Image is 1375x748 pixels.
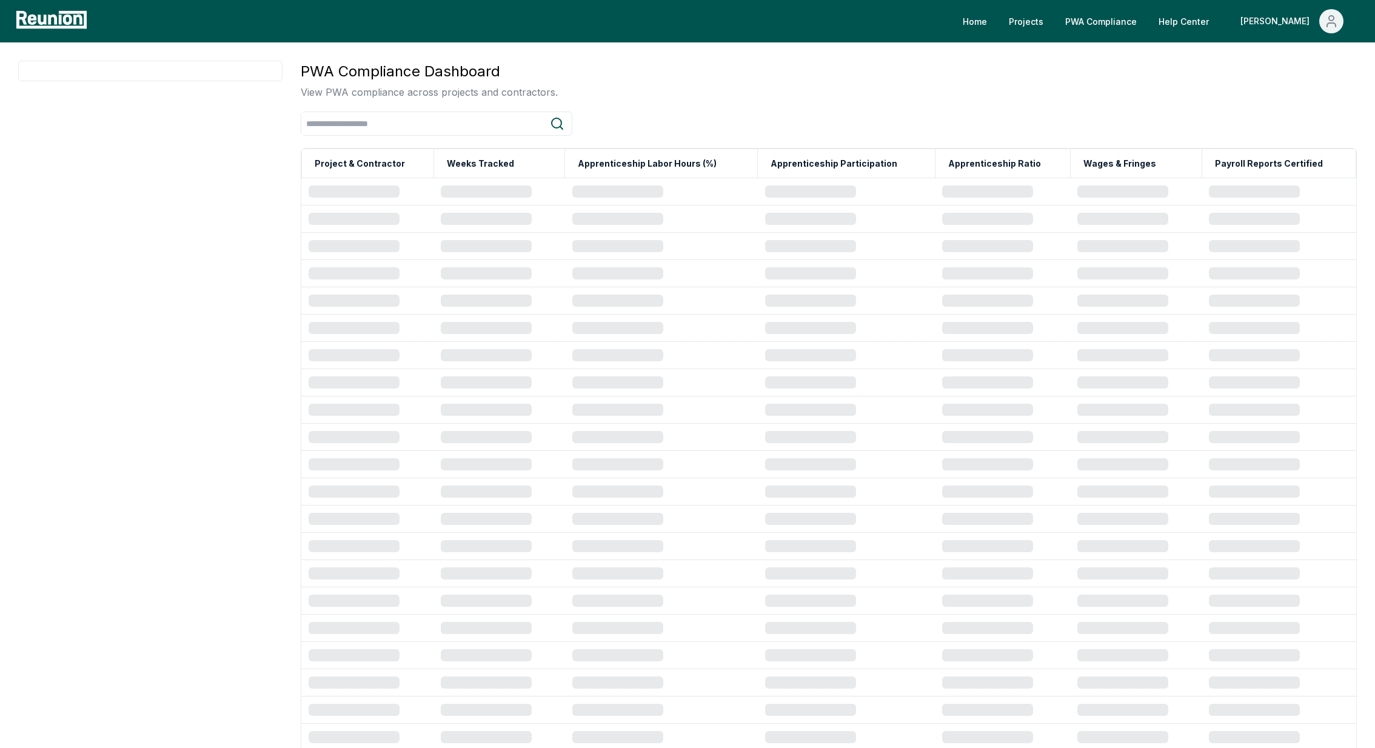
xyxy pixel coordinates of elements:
[946,152,1043,176] button: Apprenticeship Ratio
[1240,9,1314,33] div: [PERSON_NAME]
[444,152,517,176] button: Weeks Tracked
[301,85,558,99] p: View PWA compliance across projects and contractors.
[999,9,1053,33] a: Projects
[575,152,719,176] button: Apprenticeship Labor Hours (%)
[1149,9,1219,33] a: Help Center
[312,152,407,176] button: Project & Contractor
[1231,9,1353,33] button: [PERSON_NAME]
[1056,9,1146,33] a: PWA Compliance
[768,152,900,176] button: Apprenticeship Participation
[301,61,558,82] h3: PWA Compliance Dashboard
[1081,152,1159,176] button: Wages & Fringes
[953,9,1363,33] nav: Main
[953,9,997,33] a: Home
[1213,152,1325,176] button: Payroll Reports Certified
